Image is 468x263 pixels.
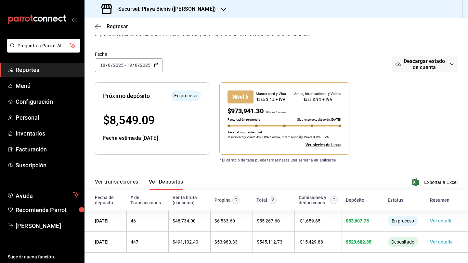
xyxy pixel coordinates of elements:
[84,210,126,232] td: [DATE]
[388,216,418,226] div: El depósito aún no se ha enviado a tu cuenta bancaria.
[135,63,138,68] input: --
[8,254,79,260] span: Sugerir nueva función
[346,218,369,223] span: $ 53,607.75
[305,142,341,148] a: Ver todos los niveles de tasas
[16,97,79,106] span: Configuración
[126,210,168,232] td: 46
[149,179,183,190] button: Ver Depósitos
[413,178,458,186] button: Exportar a Excel
[103,134,201,142] div: Fecha estimada [DATE]
[113,5,216,13] h3: Sucursal: Playa Bichis ([PERSON_NAME])
[126,63,132,68] input: --
[227,130,262,135] p: Tasa del siguiente nivel
[130,195,164,205] div: # de Transacciones
[16,161,79,170] span: Suscripción
[214,197,231,203] div: Propina
[173,195,207,205] div: Venta bruta (consumo)
[214,218,235,223] span: $ 6,533.60
[214,239,238,245] span: $ 53,980.33
[227,117,261,122] p: Facturación promedio
[95,195,123,205] div: Fecha de depósito
[388,237,418,247] div: El monto ha sido enviado a tu cuenta bancaria. Puede tardar en verse reflejado, según la entidad ...
[264,111,286,116] p: Últimos 3 meses
[126,232,168,253] td: 447
[269,196,277,204] svg: Este monto equivale al total de la venta más otros abonos antes de aplicar comisión e IVA.
[138,63,140,68] span: /
[16,206,79,214] span: Recomienda Parrot
[95,179,183,190] div: navigation tabs
[299,239,323,245] span: - $ 15,429.88
[124,63,126,68] span: -
[103,114,155,127] span: $ 8,549.09
[111,63,113,68] span: /
[16,129,79,138] span: Inventarios
[294,97,341,102] div: Tasa 3.9% + IVA
[132,63,134,68] span: /
[95,52,163,56] label: Fecha
[389,218,417,223] span: En proceso
[173,218,196,223] span: $ 48,734.00
[106,63,108,68] span: /
[257,218,280,223] span: $ 55,267.60
[209,147,396,163] div: * El cambio de tasa puede tardar hasta una semana en aplicarse.
[100,63,106,68] input: --
[5,47,80,54] a: Pregunta a Parrot AI
[71,17,77,22] button: open_drawer_menu
[140,63,151,68] input: ----
[227,135,329,139] p: Mastercard y Visa 2.4% + IVA / Amex, Internacional y Valera 3.9% + IVA
[401,58,448,70] span: Descargar estado de cuenta
[107,23,128,30] span: Regresar
[84,232,126,253] td: [DATE]
[389,239,417,245] span: Depositado
[16,191,71,198] span: Ayuda
[173,239,198,245] span: $ 491,132.40
[257,239,282,245] span: $ 545,112.73
[103,91,150,100] div: Próximo depósito
[7,39,80,53] button: Pregunta a Parrot AI
[256,97,286,102] div: Tasa 2.4% + IVA
[16,66,79,74] span: Reportes
[430,239,453,245] a: Ver detalle
[299,218,320,223] span: - $ 1,659.85
[95,179,138,190] button: Ver transacciones
[430,218,453,223] a: Ver detalle
[16,145,79,154] span: Facturación
[346,239,371,245] span: $ 529,682.85
[388,197,403,203] div: Estatus
[330,196,338,204] svg: Contempla comisión de ventas y propinas, IVA, cancelaciones y devoluciones.
[346,197,364,203] div: Depósito
[113,63,124,68] input: ----
[294,91,341,97] div: Amex, Internacional y Valera
[256,91,286,97] div: Mastercard y Visa
[227,107,264,115] span: $973,941.30
[172,92,200,99] span: En proceso
[331,118,341,121] span: [DATE]
[108,63,111,68] input: --
[297,117,341,122] p: Siguiente actualización:
[430,197,449,203] div: Resumen
[392,56,458,72] button: Descargar estado de cuenta
[299,195,329,205] div: Comisiones y deducciones
[16,221,79,230] span: [PERSON_NAME]
[18,42,70,49] span: Pregunta a Parrot AI
[16,113,79,122] span: Personal
[171,90,201,101] div: El depósito aún no se ha enviado a tu cuenta bancaria.
[95,23,128,30] button: Regresar
[16,81,79,90] span: Menú
[227,90,253,103] div: Nivel 5
[232,196,240,204] svg: Las propinas mostradas excluyen toda configuración de retención.
[256,197,267,203] div: Total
